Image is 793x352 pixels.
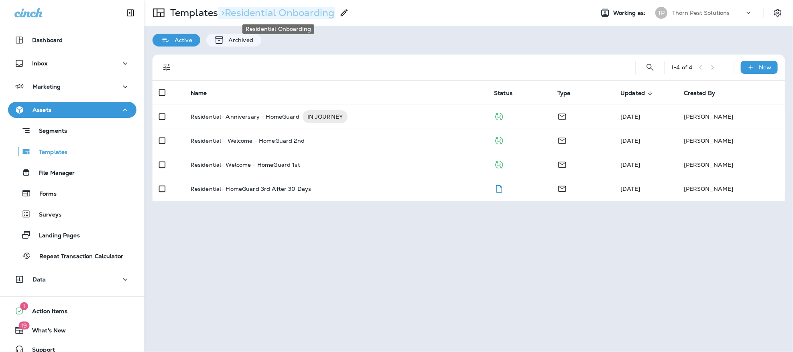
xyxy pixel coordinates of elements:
td: [PERSON_NAME] [677,153,785,177]
td: [PERSON_NAME] [677,129,785,153]
button: Marketing [8,79,136,95]
p: Templates [31,149,67,156]
p: Residential- Welcome - HomeGuard 1st [191,162,300,168]
span: Email [557,160,567,168]
p: Surveys [31,211,61,219]
span: Updated [620,89,655,97]
p: Landing Pages [31,232,80,240]
td: [PERSON_NAME] [677,177,785,201]
button: 1Action Items [8,303,136,319]
button: Assets [8,102,136,118]
button: File Manager [8,164,136,181]
span: Kimberly Gleason [620,161,640,168]
p: Residential- HomeGuard 3rd After 30 Days [191,186,311,192]
span: Working as: [613,10,647,16]
button: Landing Pages [8,227,136,243]
span: 19 [18,322,29,330]
p: Repeat Transaction Calculator [31,253,123,261]
span: Email [557,184,567,192]
button: Settings [771,6,785,20]
p: Data [33,276,46,283]
span: Action Items [24,308,67,318]
span: Status [494,90,512,97]
p: Marketing [33,83,61,90]
button: Dashboard [8,32,136,48]
p: Residential Onboarding [218,7,334,19]
button: Segments [8,122,136,139]
button: Filters [159,59,175,75]
span: Created By [684,89,726,97]
span: Email [557,112,567,119]
div: TP [655,7,667,19]
span: 1 [20,302,28,310]
button: Forms [8,185,136,202]
button: 19What's New [8,322,136,338]
p: File Manager [31,170,75,177]
span: Type [557,90,571,97]
p: Templates [167,7,218,19]
span: Updated [620,90,645,97]
button: Inbox [8,55,136,71]
span: Name [191,89,218,97]
p: Residential - Welcome - HomeGuard 2nd [191,138,305,144]
div: 1 - 4 of 4 [671,64,693,71]
td: [PERSON_NAME] [677,105,785,129]
button: Data [8,271,136,287]
button: Surveys [8,206,136,223]
p: Dashboard [32,37,63,43]
button: Search Templates [642,59,658,75]
span: IN JOURNEY [303,113,348,121]
button: Templates [8,143,136,160]
p: New [759,64,772,71]
span: Kimberly Gleason [620,137,640,144]
span: Type [557,89,581,97]
p: Residential- Anniversary - HomeGuard [191,110,299,123]
span: Created By [684,90,715,97]
span: Email [557,136,567,144]
span: Name [191,90,207,97]
span: Kimberly Gleason [620,113,640,120]
p: Assets [33,107,51,113]
button: Repeat Transaction Calculator [8,247,136,264]
p: Active [171,37,192,43]
p: Forms [31,190,57,198]
p: Inbox [32,60,47,67]
p: Archived [224,37,253,43]
span: What's New [24,327,66,337]
span: Published [494,136,504,144]
p: Segments [31,127,67,136]
span: Published [494,160,504,168]
span: Status [494,89,523,97]
div: IN JOURNEY [303,110,348,123]
p: Thorn Pest Solutions [672,10,730,16]
button: Collapse Sidebar [119,5,142,21]
span: Kimberly Gleason [620,185,640,192]
span: Published [494,112,504,119]
span: Draft [494,184,504,192]
div: Residential Onboarding [242,24,314,34]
